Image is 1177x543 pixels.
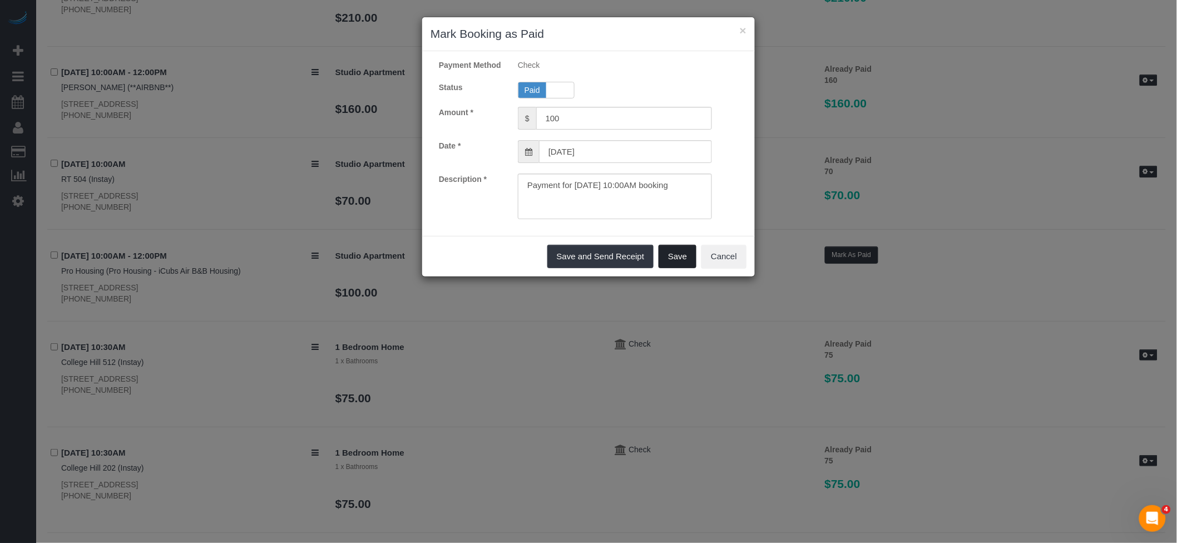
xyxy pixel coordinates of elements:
button: Cancel [701,245,746,268]
iframe: Intercom live chat [1139,505,1166,532]
h3: Mark Booking as Paid [431,26,746,42]
div: Check [510,60,720,71]
button: Save and Send Receipt [547,245,654,268]
label: Amount * [431,107,510,118]
label: Status [431,82,510,93]
label: Date * [431,140,510,151]
span: Paid [518,82,546,98]
span: $ [518,107,536,130]
label: Payment Method [431,60,510,71]
label: Description * [431,174,510,185]
input: Choose Date Paid... [539,140,712,163]
span: 4 [1162,505,1171,514]
button: Save [659,245,696,268]
button: × [740,24,746,36]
